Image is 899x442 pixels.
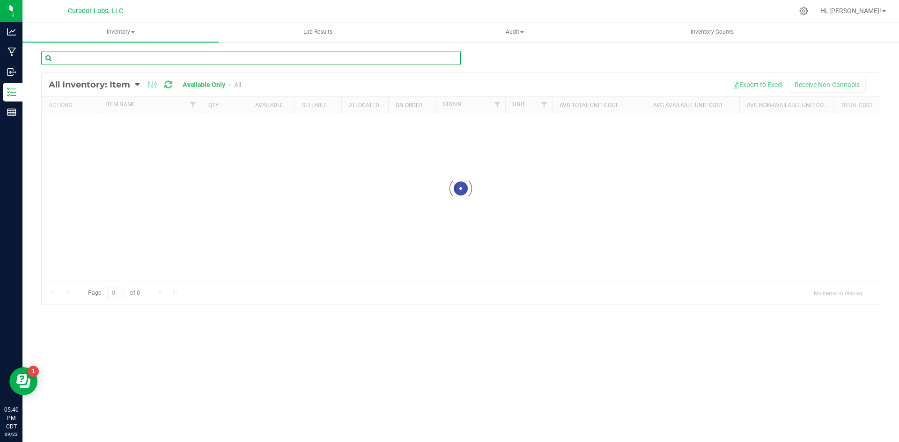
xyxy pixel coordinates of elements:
[4,406,18,431] p: 05:40 PM CDT
[798,7,810,15] div: Manage settings
[22,22,219,42] a: Inventory
[678,28,746,36] span: Inventory Counts
[614,22,811,42] a: Inventory Counts
[68,7,123,15] span: Curador Labs, LLC
[4,431,18,438] p: 09/23
[7,108,16,117] inline-svg: Reports
[41,51,461,65] input: Search Item Name, Retail Display Name, SKU, Part Number...
[291,28,345,36] span: Lab Results
[417,23,612,42] span: Audit
[7,27,16,36] inline-svg: Analytics
[7,47,16,57] inline-svg: Manufacturing
[28,366,39,377] iframe: Resource center unread badge
[417,22,613,42] a: Audit
[7,67,16,77] inline-svg: Inbound
[220,22,416,42] a: Lab Results
[7,87,16,97] inline-svg: Inventory
[9,367,37,395] iframe: Resource center
[820,7,881,14] span: Hi, [PERSON_NAME]!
